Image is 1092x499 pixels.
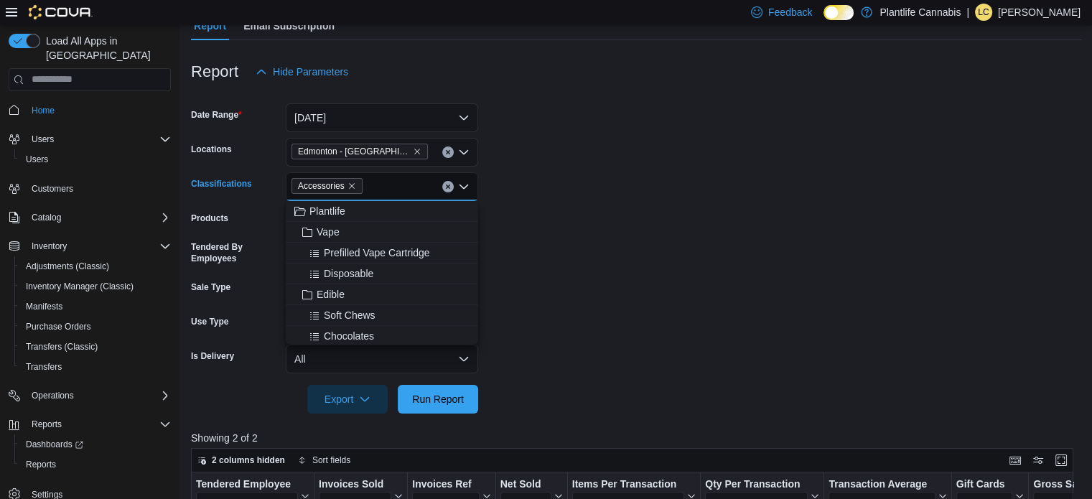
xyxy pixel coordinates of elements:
a: Users [20,151,54,168]
button: Operations [26,387,80,404]
button: Customers [3,178,177,199]
button: All [286,345,478,373]
span: Home [32,105,55,116]
span: Hide Parameters [273,65,348,79]
button: Transfers [14,357,177,377]
span: Catalog [32,212,61,223]
div: Gift Cards [956,477,1013,491]
a: Reports [20,456,62,473]
a: Home [26,102,60,119]
span: Chocolates [324,329,374,343]
button: 2 columns hidden [192,452,291,469]
span: Accessories [291,178,363,194]
span: Adjustments (Classic) [26,261,109,272]
button: Inventory [26,238,73,255]
button: Open list of options [458,146,470,158]
span: Report [194,11,226,40]
button: Catalog [3,207,177,228]
span: Inventory Manager (Classic) [20,278,171,295]
div: Leigha Cardinal [975,4,992,21]
span: Edible [317,287,345,302]
div: Tendered Employee [196,477,298,491]
a: Adjustments (Classic) [20,258,115,275]
span: Run Report [412,392,464,406]
button: Soft Chews [286,305,478,326]
button: Display options [1030,452,1047,469]
button: Users [26,131,60,148]
span: Transfers (Classic) [20,338,171,355]
label: Use Type [191,316,228,327]
span: Reports [32,419,62,430]
a: Purchase Orders [20,318,97,335]
img: Cova [29,5,93,19]
span: Catalog [26,209,171,226]
span: Dark Mode [823,20,824,21]
span: Accessories [298,179,345,193]
p: | [966,4,969,21]
span: Users [32,134,54,145]
span: Manifests [26,301,62,312]
button: Inventory Manager (Classic) [14,276,177,297]
button: Edible [286,284,478,305]
span: Plantlife [309,204,345,218]
button: Disposable [286,264,478,284]
label: Tendered By Employees [191,241,280,264]
span: Adjustments (Classic) [20,258,171,275]
button: Purchase Orders [14,317,177,337]
span: LC [978,4,989,21]
button: Adjustments (Classic) [14,256,177,276]
span: Users [26,154,48,165]
button: Reports [14,454,177,475]
span: Soft Chews [324,308,375,322]
span: Transfers (Classic) [26,341,98,353]
span: Edmonton - Winterburn [291,144,428,159]
button: Catalog [26,209,67,226]
span: Purchase Orders [20,318,171,335]
p: Plantlife Cannabis [879,4,961,21]
button: Run Report [398,385,478,414]
span: Users [20,151,171,168]
h3: Report [191,63,238,80]
button: Transfers (Classic) [14,337,177,357]
p: [PERSON_NAME] [998,4,1081,21]
label: Locations [191,144,232,155]
button: Remove Accessories from selection in this group [347,182,356,190]
button: Export [307,385,388,414]
button: Vape [286,222,478,243]
div: Transaction Average [829,477,935,491]
button: [DATE] [286,103,478,132]
div: Invoices Sold [319,477,391,491]
button: Sort fields [292,452,356,469]
span: Email Subscription [243,11,335,40]
button: Plantlife [286,201,478,222]
button: Clear input [442,146,454,158]
a: Transfers (Classic) [20,338,103,355]
a: Dashboards [14,434,177,454]
button: Users [14,149,177,169]
span: Home [26,101,171,119]
button: Reports [26,416,67,433]
button: Prefilled Vape Cartridge [286,243,478,264]
button: Reports [3,414,177,434]
span: Purchase Orders [26,321,91,332]
button: Clear input [442,181,454,192]
span: Dashboards [26,439,83,450]
button: Users [3,129,177,149]
span: 2 columns hidden [212,454,285,466]
a: Transfers [20,358,67,376]
span: Load All Apps in [GEOGRAPHIC_DATA] [40,34,171,62]
a: Inventory Manager (Classic) [20,278,139,295]
span: Dashboards [20,436,171,453]
span: Inventory [32,241,67,252]
button: Hide Parameters [250,57,354,86]
label: Products [191,213,228,224]
button: Inventory [3,236,177,256]
span: Inventory Manager (Classic) [26,281,134,292]
button: Home [3,100,177,121]
button: Keyboard shortcuts [1007,452,1024,469]
span: Vape [317,225,340,239]
a: Customers [26,180,79,197]
span: Sort fields [312,454,350,466]
span: Feedback [768,5,812,19]
div: Items Per Transaction [572,477,685,491]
